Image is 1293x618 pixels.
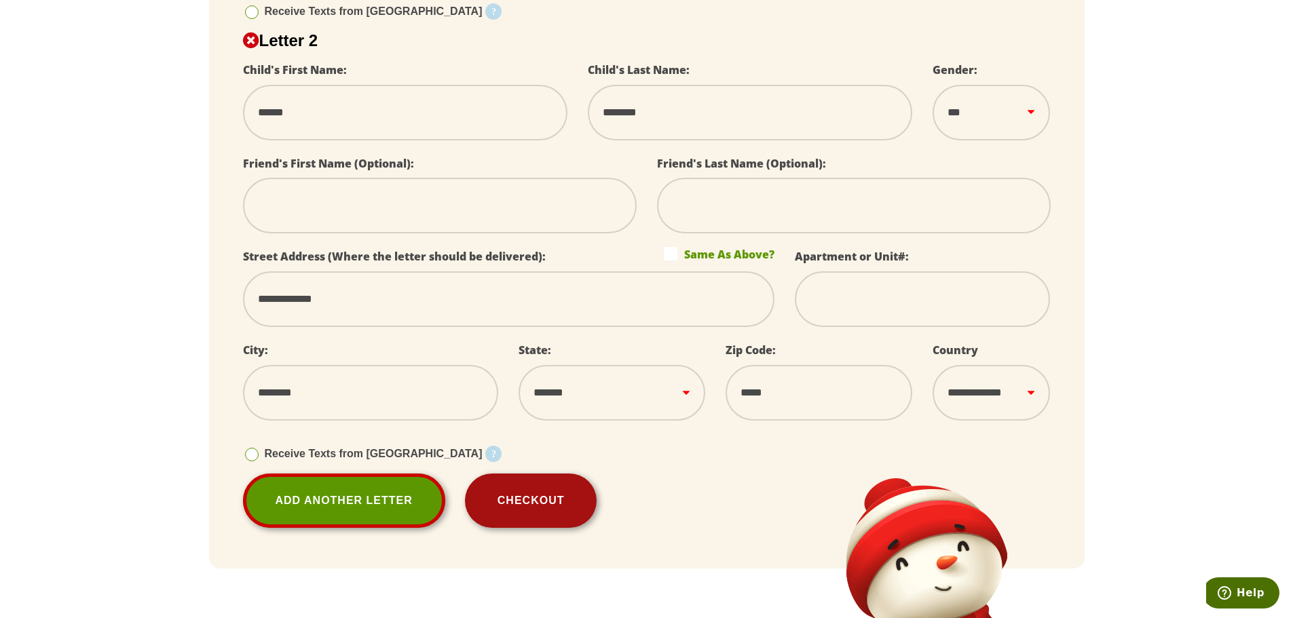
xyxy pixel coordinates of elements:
label: City: [243,343,268,358]
span: Receive Texts from [GEOGRAPHIC_DATA] [265,448,483,459]
label: Apartment or Unit#: [795,249,909,264]
label: State: [519,343,551,358]
label: Child's First Name: [243,62,347,77]
label: Friend's Last Name (Optional): [657,156,826,171]
label: Street Address (Where the letter should be delivered): [243,249,546,264]
label: Country [933,343,978,358]
span: Receive Texts from [GEOGRAPHIC_DATA] [265,5,483,17]
iframe: Opens a widget where you can find more information [1206,577,1279,611]
label: Same As Above? [664,247,774,260]
label: Child's Last Name: [588,62,690,77]
a: Add Another Letter [243,474,445,528]
label: Friend's First Name (Optional): [243,156,414,171]
h2: Letter 2 [243,31,1051,50]
label: Zip Code: [726,343,776,358]
button: Checkout [465,474,597,528]
label: Gender: [933,62,977,77]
